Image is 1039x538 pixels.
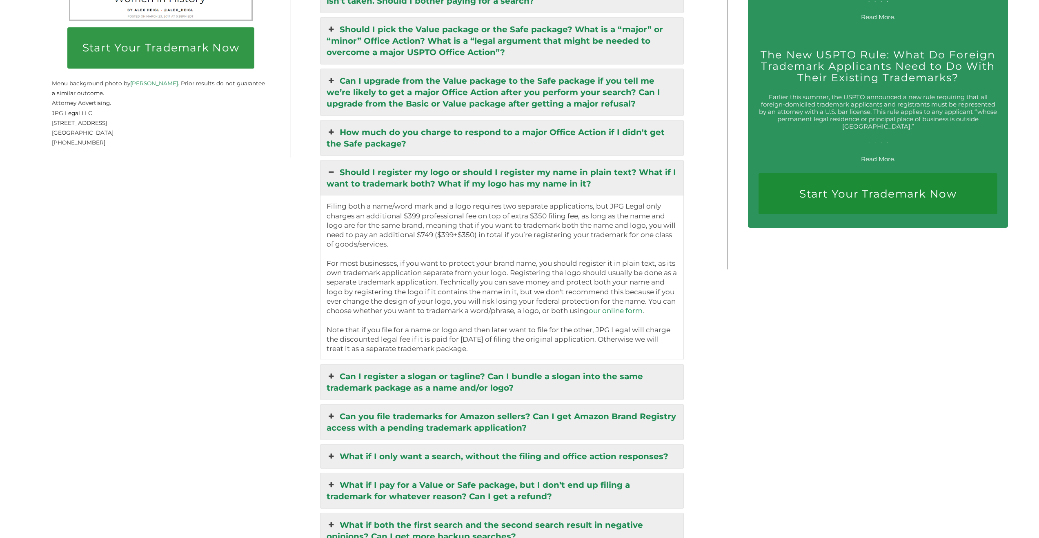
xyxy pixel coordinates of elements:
a: What if I only want a search, without the filing and office action responses? [320,445,683,468]
p: Earlier this summer, the USPTO announced a new rule requiring that all foreign-domiciled trademar... [759,93,997,145]
a: The New USPTO Rule: What Do Foreign Trademark Applicants Need to Do With Their Existing Trademarks? [761,48,995,84]
a: Can I register a slogan or tagline? Can I bundle a slogan into the same trademark package as a na... [320,365,683,400]
a: Can you file trademarks for Amazon sellers? Can I get Amazon Brand Registry access with a pending... [320,405,683,440]
a: our online form [589,307,643,315]
a: Start Your Trademark Now [67,27,254,69]
span: JPG Legal LLC [52,110,92,116]
a: Should I pick the Value package or the Safe package? What is a “major” or “minor” Office Action? ... [320,18,683,64]
span: [PHONE_NUMBER] [52,139,105,146]
div: Should I register my logo or should I register my name in plain text? What if I want to trademark... [320,196,683,360]
p: Filing both a name/word mark and a logo requires two separate applications, but JPG Legal only ch... [327,202,677,353]
a: Read More. [861,13,895,21]
a: [PERSON_NAME] [130,80,178,87]
a: Start Your Trademark Now [759,173,997,214]
span: Attorney Advertising. [52,100,111,106]
a: Should I register my logo or should I register my name in plain text? What if I want to trademark... [320,160,683,196]
span: [STREET_ADDRESS] [52,120,107,126]
a: How much do you charge to respond to a major Office Action if I didn't get the Safe package? [320,120,683,156]
a: Can I upgrade from the Value package to the Safe package if you tell me we’re likely to get a maj... [320,69,683,116]
small: Menu background photo by . Prior results do not guarantee a similar outcome. [52,70,265,97]
a: Read More. [861,155,895,163]
span: [GEOGRAPHIC_DATA] [52,129,113,136]
a: What if I pay for a Value or Safe package, but I don’t end up filing a trademark for whatever rea... [320,473,683,508]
